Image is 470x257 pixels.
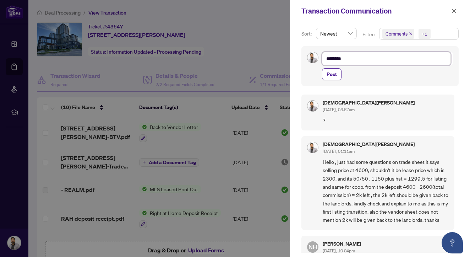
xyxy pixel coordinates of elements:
span: [DATE], 01:11am [323,149,355,154]
h5: [DEMOGRAPHIC_DATA][PERSON_NAME] [323,142,415,147]
span: Comments [382,29,414,39]
div: Transaction Communication [301,6,449,16]
span: [DATE], 10:04pm [323,248,355,253]
img: Profile Icon [307,101,318,111]
button: Post [322,68,341,80]
img: Profile Icon [307,52,318,63]
span: [DATE], 03:57am [323,107,355,112]
h5: [DEMOGRAPHIC_DATA][PERSON_NAME] [323,100,415,105]
span: Newest [320,28,352,39]
h5: [PERSON_NAME] [323,241,361,246]
p: Filter: [362,31,376,38]
span: Hello , just had some questions on trade sheet it says selling price at 4600, shouldn't it be lea... [323,158,449,224]
button: Open asap [442,232,463,253]
span: close [452,9,457,14]
span: Comments [386,30,408,37]
img: Profile Icon [307,142,318,153]
span: close [409,32,412,36]
span: Post [327,69,337,80]
p: Sort: [301,30,313,38]
span: ? [323,116,449,124]
span: NH [308,242,317,252]
div: +1 [422,30,427,37]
